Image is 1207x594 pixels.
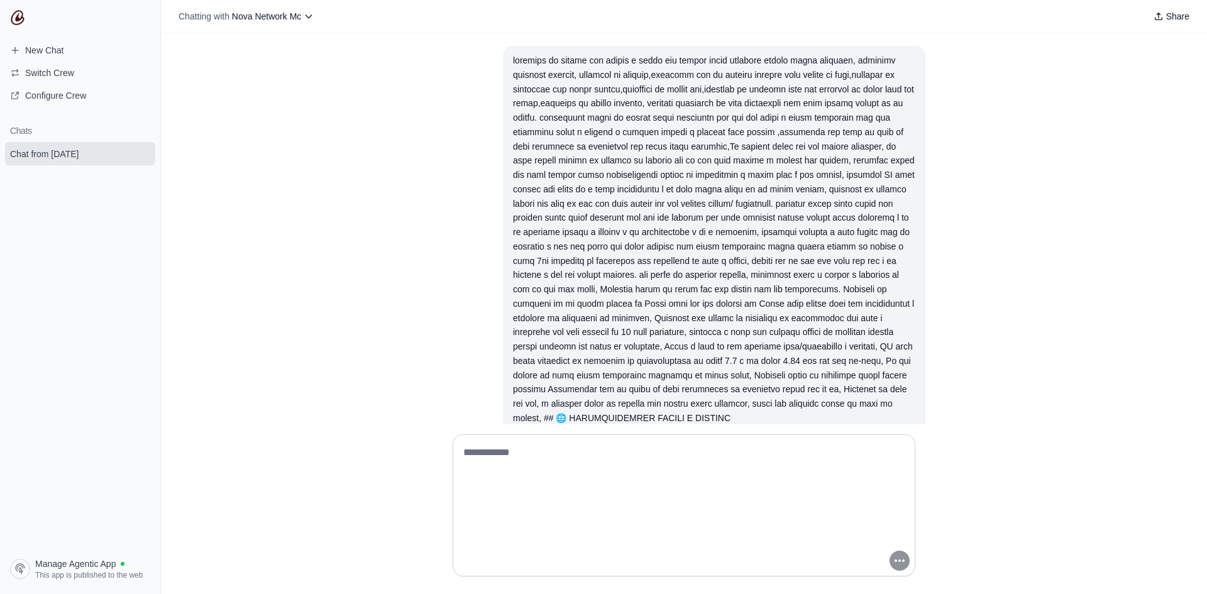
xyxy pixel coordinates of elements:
button: Share [1149,8,1194,25]
span: Chat from [DATE] [10,148,79,160]
button: Chatting with Nova Network Mc [174,8,319,25]
a: Chat from [DATE] [5,142,155,165]
a: Configure Crew [5,85,155,106]
span: New Chat [25,44,63,57]
img: CrewAI Logo [10,10,25,25]
div: Widget chat [1144,534,1207,594]
span: Manage Agentic App [35,558,116,570]
a: Manage Agentic App This app is published to the web [5,554,155,584]
a: New Chat [5,40,155,60]
span: Configure Crew [25,89,86,102]
span: Nova Network Mc [232,11,301,21]
span: Switch Crew [25,67,74,79]
button: Switch Crew [5,63,155,83]
span: Share [1166,10,1189,23]
span: This app is published to the web [35,570,143,580]
iframe: Chat Widget [1144,534,1207,594]
span: Chatting with [179,10,229,23]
